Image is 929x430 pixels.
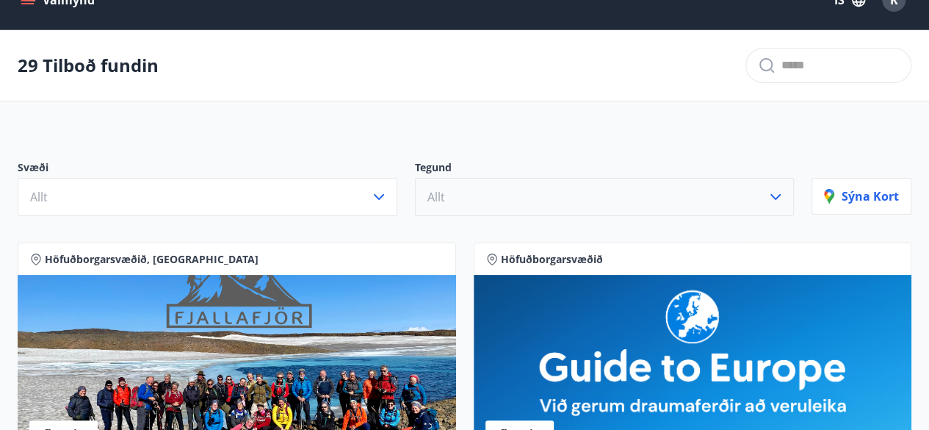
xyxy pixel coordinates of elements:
p: Svæði [18,160,397,178]
span: Allt [427,189,445,205]
span: Höfuðborgarsvæðið, [GEOGRAPHIC_DATA] [45,252,259,267]
button: Sýna kort [811,178,911,215]
button: Allt [18,178,397,216]
p: 29 Tilboð fundin [18,53,159,78]
button: Allt [415,178,795,216]
p: Sýna kort [824,188,899,204]
span: Allt [30,189,48,205]
p: Tegund [415,160,795,178]
span: Höfuðborgarsvæðið [501,252,603,267]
